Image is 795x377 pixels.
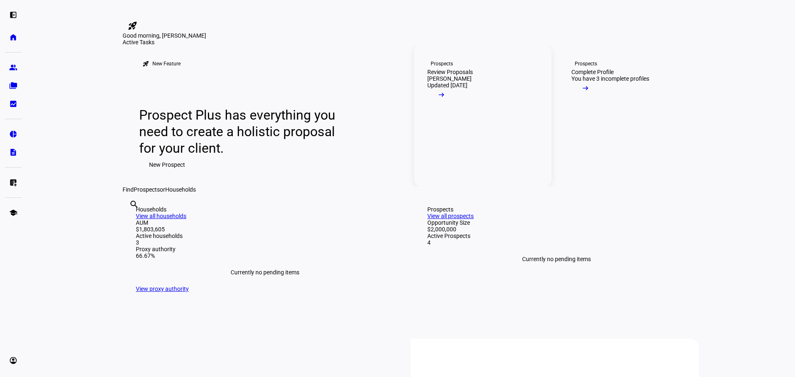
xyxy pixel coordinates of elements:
span: Prospects [134,186,160,193]
div: Updated [DATE] [427,82,467,89]
div: Active Prospects [427,233,686,239]
div: Currently no pending items [136,259,394,286]
mat-icon: arrow_right_alt [581,84,590,92]
eth-mat-symbol: home [9,33,17,41]
div: Prospect Plus has everything you need to create a holistic proposal for your client. [139,107,343,156]
a: pie_chart [5,126,22,142]
input: Enter name of prospect or household [129,211,131,221]
div: Currently no pending items [427,246,686,272]
eth-mat-symbol: school [9,209,17,217]
a: folder_copy [5,77,22,94]
eth-mat-symbol: pie_chart [9,130,17,138]
div: Active Tasks [123,39,699,46]
div: $1,803,605 [136,226,394,233]
div: Find or [123,186,699,193]
a: description [5,144,22,161]
eth-mat-symbol: folder_copy [9,82,17,90]
div: Households [136,206,394,213]
eth-mat-symbol: left_panel_open [9,11,17,19]
eth-mat-symbol: list_alt_add [9,178,17,187]
span: Households [165,186,196,193]
div: Prospects [427,206,686,213]
span: New Prospect [149,156,185,173]
div: $2,000,000 [427,226,686,233]
div: Review Proposals [427,69,473,75]
div: Prospects [431,60,453,67]
a: View all prospects [427,213,474,219]
div: AUM [136,219,394,226]
a: ProspectsComplete ProfileYou have 3 incomplete profiles [558,46,696,186]
mat-icon: search [129,199,139,209]
div: New Feature [152,60,181,67]
div: Prospects [575,60,597,67]
a: home [5,29,22,46]
mat-icon: rocket_launch [128,21,137,31]
a: group [5,59,22,76]
button: New Prospect [139,156,195,173]
eth-mat-symbol: account_circle [9,356,17,365]
div: 4 [427,239,686,246]
div: Active households [136,233,394,239]
div: Opportunity Size [427,219,686,226]
eth-mat-symbol: bid_landscape [9,100,17,108]
a: View all households [136,213,186,219]
mat-icon: arrow_right_alt [437,91,446,99]
div: Proxy authority [136,246,394,252]
div: 66.67% [136,252,394,259]
div: Complete Profile [571,69,614,75]
div: Good morning, [PERSON_NAME] [123,32,699,39]
div: [PERSON_NAME] [427,75,472,82]
mat-icon: rocket_launch [142,60,149,67]
eth-mat-symbol: description [9,148,17,156]
div: You have 3 incomplete profiles [571,75,649,82]
a: View proxy authority [136,286,189,292]
a: bid_landscape [5,96,22,112]
div: 3 [136,239,394,246]
a: ProspectsReview Proposals[PERSON_NAME]Updated [DATE] [414,46,552,186]
eth-mat-symbol: group [9,63,17,72]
